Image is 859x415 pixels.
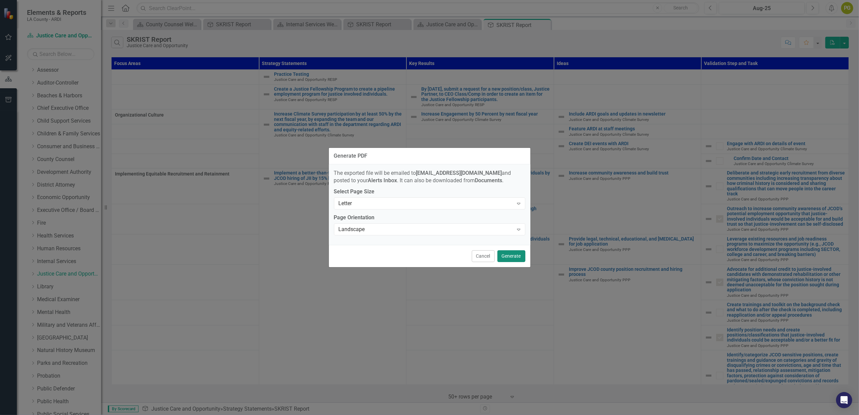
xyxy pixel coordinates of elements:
button: Generate [497,250,525,262]
div: Landscape [339,226,514,233]
label: Select Page Size [334,188,525,196]
strong: Alerts Inbox [368,177,397,184]
div: Open Intercom Messenger [836,392,852,408]
div: Generate PDF [334,153,368,159]
button: Cancel [472,250,495,262]
strong: Documents [475,177,502,184]
span: The exported file will be emailed to and posted to your . It can also be downloaded from . [334,170,511,184]
label: Page Orientation [334,214,525,222]
div: Letter [339,200,514,207]
strong: [EMAIL_ADDRESS][DOMAIN_NAME] [416,170,502,176]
